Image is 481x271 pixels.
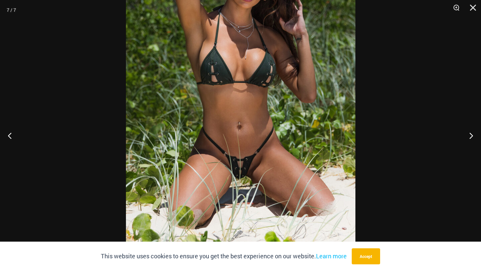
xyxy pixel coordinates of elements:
p: This website uses cookies to ensure you get the best experience on our website. [101,251,347,261]
button: Next [456,119,481,152]
button: Accept [352,248,380,264]
a: Learn more [316,252,347,260]
div: 7 / 7 [7,5,16,15]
